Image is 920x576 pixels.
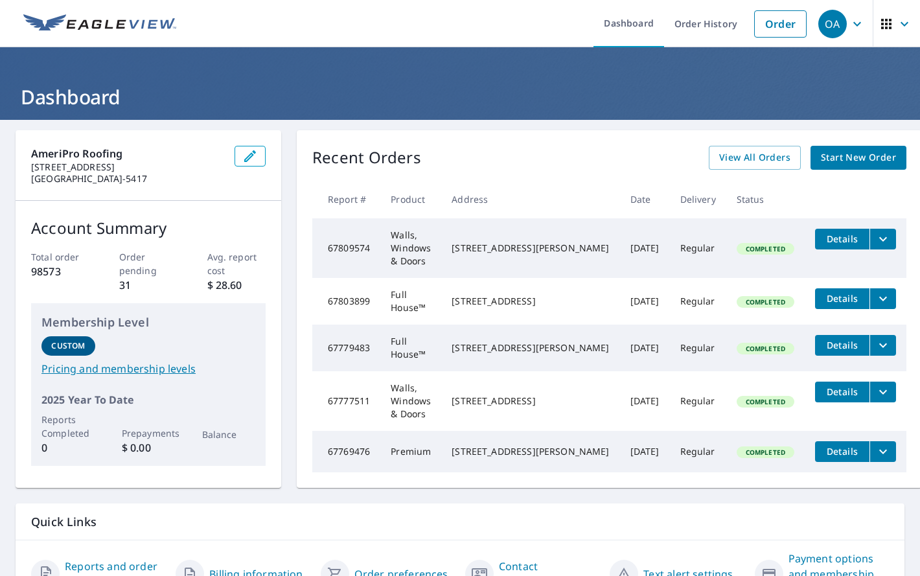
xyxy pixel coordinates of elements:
p: [STREET_ADDRESS] [31,161,224,173]
span: Completed [738,297,793,306]
button: filesDropdownBtn-67777511 [869,382,896,402]
span: Details [823,386,862,398]
p: 98573 [31,264,90,279]
span: Completed [738,244,793,253]
div: [STREET_ADDRESS] [452,295,609,308]
a: View All Orders [709,146,801,170]
td: Regular [670,218,726,278]
td: 67779483 [312,325,380,371]
img: EV Logo [23,14,176,34]
div: [STREET_ADDRESS][PERSON_NAME] [452,341,609,354]
p: Reports Completed [41,413,95,440]
p: Total order [31,250,90,264]
td: 67777511 [312,371,380,431]
a: Start New Order [811,146,906,170]
span: Completed [738,397,793,406]
td: Walls, Windows & Doors [380,371,441,431]
button: detailsBtn-67803899 [815,288,869,309]
div: [STREET_ADDRESS] [452,395,609,408]
p: Membership Level [41,314,255,331]
span: Details [823,292,862,305]
span: View All Orders [719,150,790,166]
a: Order [754,10,807,38]
p: Account Summary [31,216,266,240]
button: detailsBtn-67809574 [815,229,869,249]
button: filesDropdownBtn-67769476 [869,441,896,462]
button: detailsBtn-67777511 [815,382,869,402]
p: $ 28.60 [207,277,266,293]
td: Regular [670,431,726,472]
td: [DATE] [620,371,670,431]
p: Avg. report cost [207,250,266,277]
span: Completed [738,344,793,353]
td: Premium [380,431,441,472]
button: filesDropdownBtn-67809574 [869,229,896,249]
td: 67769476 [312,431,380,472]
span: Details [823,233,862,245]
p: Custom [51,340,85,352]
td: [DATE] [620,278,670,325]
p: [GEOGRAPHIC_DATA]-5417 [31,173,224,185]
span: Start New Order [821,150,896,166]
th: Report # [312,180,380,218]
span: Details [823,445,862,457]
button: filesDropdownBtn-67779483 [869,335,896,356]
p: Order pending [119,250,178,277]
h1: Dashboard [16,84,904,110]
button: filesDropdownBtn-67803899 [869,288,896,309]
td: Regular [670,371,726,431]
p: Recent Orders [312,146,421,170]
td: [DATE] [620,325,670,371]
td: [DATE] [620,218,670,278]
p: 2025 Year To Date [41,392,255,408]
td: Full House™ [380,278,441,325]
th: Date [620,180,670,218]
div: [STREET_ADDRESS][PERSON_NAME] [452,445,609,458]
td: Regular [670,278,726,325]
td: Full House™ [380,325,441,371]
button: detailsBtn-67779483 [815,335,869,356]
span: Details [823,339,862,351]
button: detailsBtn-67769476 [815,441,869,462]
th: Delivery [670,180,726,218]
td: Walls, Windows & Doors [380,218,441,278]
span: Completed [738,448,793,457]
td: 67803899 [312,278,380,325]
p: 0 [41,440,95,455]
td: [DATE] [620,431,670,472]
th: Status [726,180,805,218]
a: Pricing and membership levels [41,361,255,376]
th: Address [441,180,619,218]
div: OA [818,10,847,38]
p: AmeriPro Roofing [31,146,224,161]
p: Prepayments [122,426,176,440]
div: [STREET_ADDRESS][PERSON_NAME] [452,242,609,255]
p: 31 [119,277,178,293]
p: $ 0.00 [122,440,176,455]
p: Quick Links [31,514,889,530]
p: Balance [202,428,256,441]
td: Regular [670,325,726,371]
th: Product [380,180,441,218]
td: 67809574 [312,218,380,278]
